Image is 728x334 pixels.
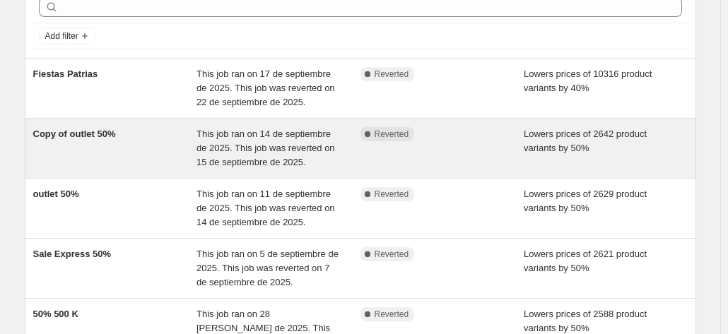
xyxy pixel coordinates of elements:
[524,68,652,93] span: Lowers prices of 10316 product variants by 40%
[33,189,79,199] span: outlet 50%
[196,129,335,167] span: This job ran on 14 de septiembre de 2025. This job was reverted on 15 de septiembre de 2025.
[524,249,647,273] span: Lowers prices of 2621 product variants by 50%
[33,249,112,259] span: Sale Express 50%
[524,309,647,333] span: Lowers prices of 2588 product variants by 50%
[196,249,339,287] span: This job ran on 5 de septiembre de 2025. This job was reverted on 7 de septiembre de 2025.
[33,68,98,79] span: Fiestas Patrias
[196,68,335,107] span: This job ran on 17 de septiembre de 2025. This job was reverted on 22 de septiembre de 2025.
[524,129,647,153] span: Lowers prices of 2642 product variants by 50%
[375,129,409,140] span: Reverted
[196,189,335,227] span: This job ran on 11 de septiembre de 2025. This job was reverted on 14 de septiembre de 2025.
[45,30,78,42] span: Add filter
[375,249,409,260] span: Reverted
[375,68,409,80] span: Reverted
[33,129,116,139] span: Copy of outlet 50%
[39,28,95,44] button: Add filter
[375,189,409,200] span: Reverted
[375,309,409,320] span: Reverted
[33,309,78,319] span: 50% 500 K
[524,189,647,213] span: Lowers prices of 2629 product variants by 50%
